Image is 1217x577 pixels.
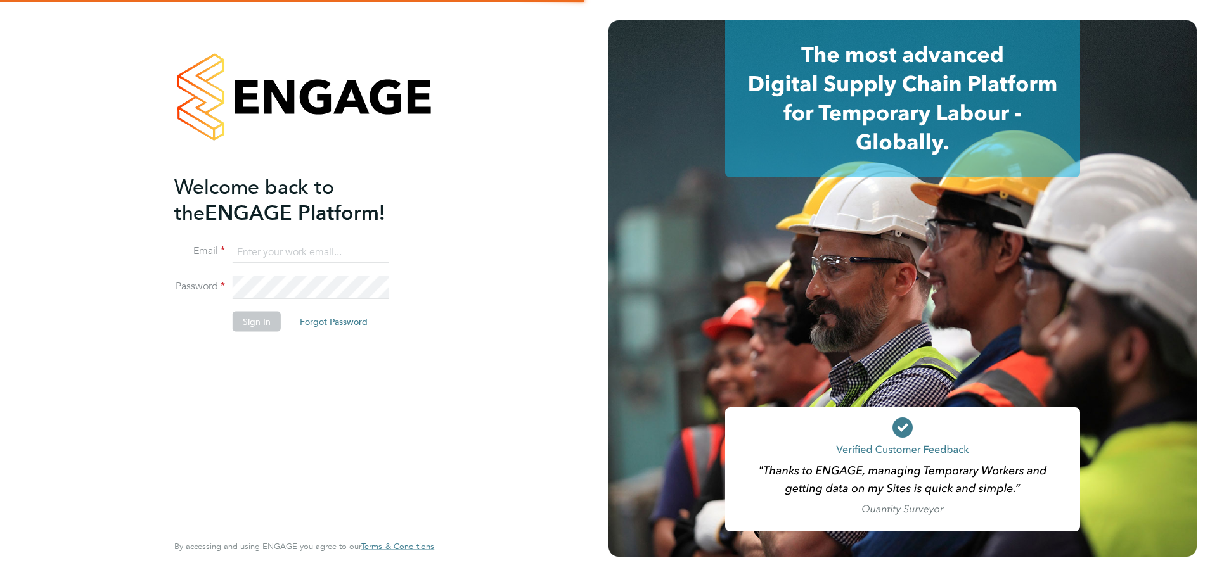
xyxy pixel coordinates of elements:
h2: ENGAGE Platform! [174,174,422,225]
button: Sign In [233,312,281,332]
span: By accessing and using ENGAGE you agree to our [174,541,434,552]
input: Enter your work email... [233,241,389,263]
button: Forgot Password [290,312,378,332]
label: Password [174,280,225,293]
span: Terms & Conditions [361,541,434,552]
span: Welcome back to the [174,174,334,225]
a: Terms & Conditions [361,542,434,552]
label: Email [174,244,225,258]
